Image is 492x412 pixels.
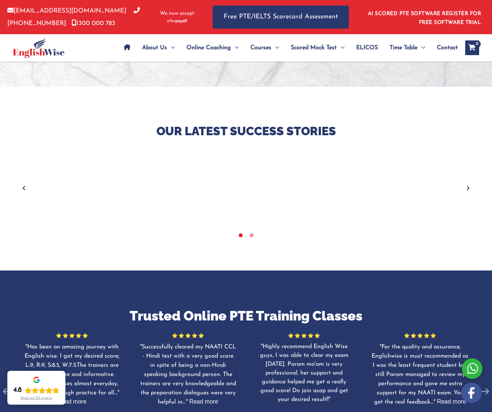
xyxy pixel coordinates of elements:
[363,5,485,29] aside: Header Widget 1
[337,35,344,61] span: Menu Toggle
[142,35,167,61] span: About Us
[356,35,378,61] span: ELICOS
[13,38,65,58] img: cropped-ew-logo
[350,35,384,61] a: ELICOS
[140,344,236,405] span: Successfully cleared my NAATI CCL - Hindi test with a very good score in spite of being a non-Hin...
[431,35,458,61] a: Contact
[187,35,231,61] span: Online Coaching
[57,398,86,405] span: Read more
[437,398,466,405] span: Read more
[136,35,181,61] a: About UsMenu Toggle
[167,19,187,23] img: Afterpay-Logo
[245,35,285,61] a: CoursesMenu Toggle
[7,8,140,26] a: [PHONE_NUMBER]
[368,11,481,25] a: AI SCORED PTE SOFTWARE REGISTER FOR FREE SOFTWARE TRIAL
[291,35,337,61] span: Scored Mock Test
[72,20,115,26] a: 1300 000 783
[167,35,175,61] span: Menu Toggle
[25,344,119,396] span: Has been an amazing journey with English wise. I got my desired score; L:9, R:9, S:8.5, W:7.5.The...
[271,35,279,61] span: Menu Toggle
[181,35,245,61] a: Online CoachingMenu Toggle
[384,35,431,61] a: Time TableMenu Toggle
[21,396,52,400] div: Read our 723 reviews
[372,344,469,405] span: For the quality and assurance, Englishwise is must recommended as I was the least frequent studen...
[13,386,59,395] div: Rating: 4.8 out of 5
[118,35,458,61] nav: Site Navigation: Main Menu
[437,35,458,61] span: Contact
[7,8,126,14] a: [EMAIL_ADDRESS][DOMAIN_NAME]
[461,383,482,403] img: white-facebook.png
[20,184,28,192] button: Previous
[13,386,22,395] div: 4.8
[465,40,479,55] a: View Shopping Cart, empty
[213,6,349,29] a: Free PTE/IELTS Scorecard Assessment
[160,10,194,17] span: We now accept
[390,35,417,61] span: Time Table
[250,35,271,61] span: Courses
[231,35,239,61] span: Menu Toggle
[464,184,472,192] button: Next
[189,398,218,405] span: Read more
[285,35,350,61] a: Scored Mock TestMenu Toggle
[26,123,466,139] p: Our Latest Success Stories
[256,342,352,404] div: Highly recommend English Wise guys, I was able to clear my exam [DATE]. Param ma'am is very profe...
[417,35,425,61] span: Menu Toggle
